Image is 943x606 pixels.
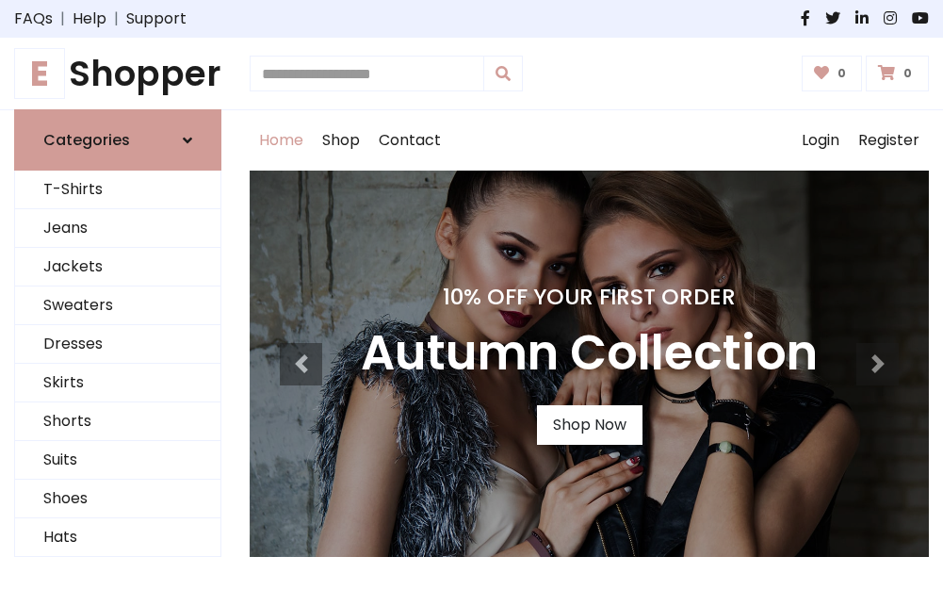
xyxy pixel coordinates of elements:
[833,65,851,82] span: 0
[792,110,849,171] a: Login
[313,110,369,171] a: Shop
[15,364,220,402] a: Skirts
[802,56,863,91] a: 0
[15,518,220,557] a: Hats
[14,8,53,30] a: FAQs
[361,325,818,383] h3: Autumn Collection
[73,8,106,30] a: Help
[15,402,220,441] a: Shorts
[43,131,130,149] h6: Categories
[14,48,65,99] span: E
[15,171,220,209] a: T-Shirts
[15,480,220,518] a: Shoes
[15,325,220,364] a: Dresses
[15,287,220,325] a: Sweaters
[106,8,126,30] span: |
[126,8,187,30] a: Support
[250,110,313,171] a: Home
[14,53,221,94] a: EShopper
[53,8,73,30] span: |
[899,65,917,82] span: 0
[15,209,220,248] a: Jeans
[866,56,929,91] a: 0
[369,110,450,171] a: Contact
[15,248,220,287] a: Jackets
[15,441,220,480] a: Suits
[849,110,929,171] a: Register
[361,284,818,310] h4: 10% Off Your First Order
[537,405,642,445] a: Shop Now
[14,53,221,94] h1: Shopper
[14,109,221,171] a: Categories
